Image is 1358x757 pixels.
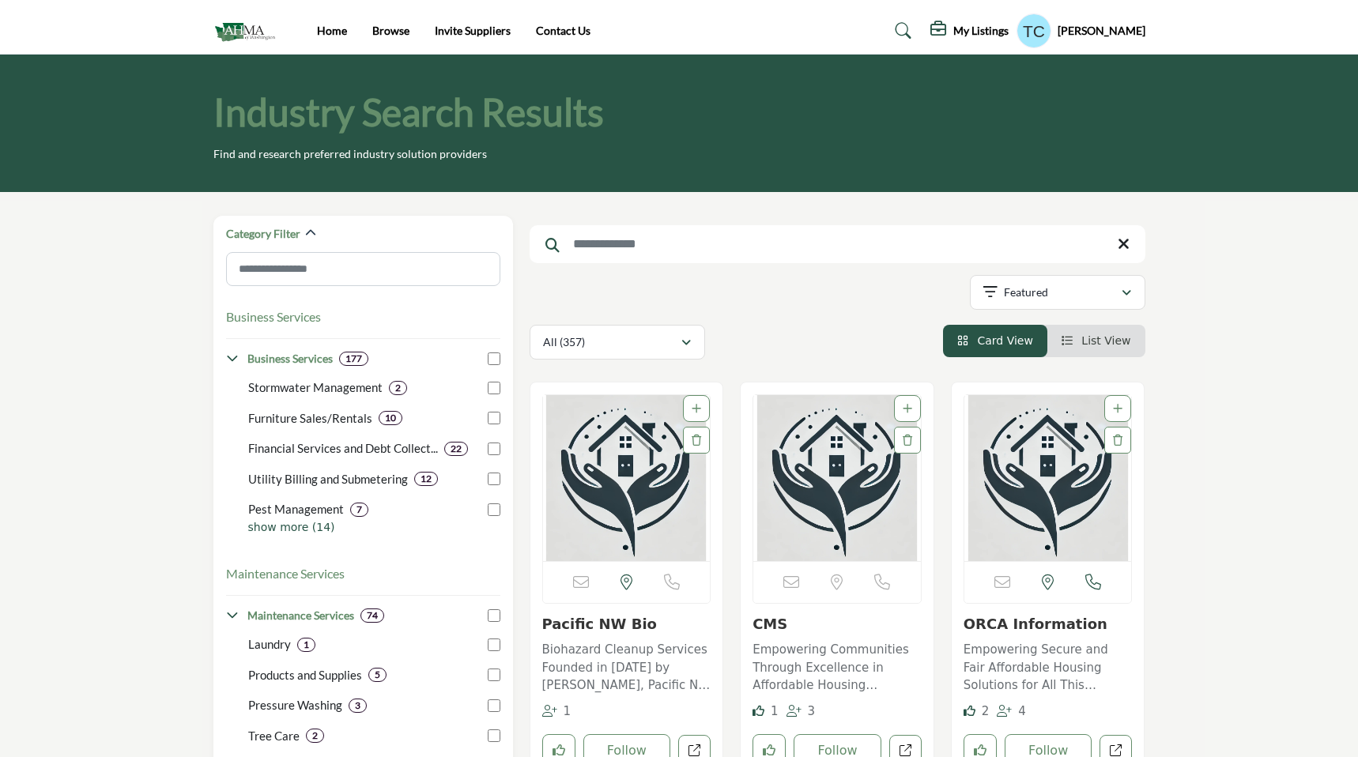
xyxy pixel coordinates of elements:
a: Home [317,24,347,37]
div: 2 Results For Tree Care [306,729,324,743]
input: Select Pressure Washing checkbox [488,699,500,712]
button: All (357) [530,325,705,360]
div: 10 Results For Furniture Sales/Rentals [379,411,402,425]
a: View Card [957,334,1033,347]
p: Furniture Sales/Rentals: Sales and rental solutions for furniture in residential or commercial pr... [248,409,372,427]
b: 10 [385,412,396,424]
a: Biohazard Cleanup Services Founded in [DATE] by [PERSON_NAME], Pacific NW Bio is a family-owned b... [542,637,711,695]
a: Browse [372,24,409,37]
img: Site Logo [213,18,284,44]
input: Select Financial Services and Debt Collection checkbox [488,443,500,455]
a: Contact Us [536,24,590,37]
p: Pressure Washing: High-pressure washing services for outdoor surfaces. [248,696,342,714]
p: show more (14) [248,519,500,536]
input: Select Products and Supplies checkbox [488,668,500,681]
span: 4 [1018,704,1026,718]
button: Maintenance Services [226,564,345,583]
b: 74 [367,610,378,621]
a: Open Listing in new tab [543,395,711,561]
b: 1 [304,639,309,650]
input: Select Stormwater Management checkbox [488,382,500,394]
div: 1 Results For Laundry [297,638,315,652]
p: Pest Management: Comprehensive pest control services for properties. [248,500,344,518]
div: Followers [787,702,816,721]
b: 2 [395,382,401,394]
p: All (357) [543,334,585,350]
b: 2 [312,730,318,741]
h2: Category Filter [226,226,300,242]
b: 12 [421,473,432,484]
img: CMS [753,395,921,561]
button: Business Services [226,307,321,326]
input: Select Laundry checkbox [488,638,500,651]
p: Biohazard Cleanup Services Founded in [DATE] by [PERSON_NAME], Pacific NW Bio is a family-owned b... [542,641,711,695]
a: Empowering Communities Through Excellence in Affordable Housing Solutions This company operates a... [753,637,922,695]
div: Followers [542,702,571,721]
h3: ORCA Information [964,616,1133,633]
a: Add To List [1113,402,1122,415]
span: 3 [808,704,816,718]
p: Products and Supplies: Supplies and products for property management and maintenance. [248,666,362,684]
b: 5 [375,669,380,680]
a: Add To List [692,402,701,415]
h5: My Listings [953,24,1009,38]
p: Featured [1004,284,1048,300]
input: Select Business Services checkbox [488,352,500,365]
a: Invite Suppliers [435,24,511,37]
button: Featured [970,275,1145,310]
p: Financial Services and Debt Collection: Financial management services, including debt recovery so... [248,439,438,458]
div: 22 Results For Financial Services and Debt Collection [444,442,468,456]
p: Tree Care: Professional tree care and maintenance services. [248,727,300,745]
span: 2 [982,704,990,718]
input: Search Category [226,252,500,286]
h5: [PERSON_NAME] [1058,23,1145,39]
input: Select Utility Billing and Submetering checkbox [488,473,500,485]
a: CMS [753,616,787,632]
b: 7 [356,504,362,515]
li: List View [1047,325,1145,357]
h1: Industry Search Results [213,88,604,137]
a: Add To List [903,402,912,415]
span: 1 [563,704,571,718]
b: 22 [451,443,462,454]
a: Search [880,18,922,43]
h4: Maintenance Services: Services focused on property upkeep, ensuring safety, cleanliness, and long... [247,608,354,623]
input: Select Maintenance Services checkbox [488,609,500,622]
h3: Pacific NW Bio [542,616,711,633]
p: Laundry [248,635,291,653]
div: 7 Results For Pest Management [350,503,368,517]
a: Open Listing in new tab [964,395,1132,561]
a: Pacific NW Bio [542,616,657,632]
h3: CMS [753,616,922,633]
span: 1 [771,704,779,718]
input: Select Pest Management checkbox [488,503,500,516]
h4: Business Services: Solutions to enhance operations, streamline processes, and support financial a... [247,351,333,367]
span: List View [1081,334,1130,347]
a: ORCA Information [964,616,1107,632]
b: 3 [355,700,360,711]
p: Utility Billing and Submetering: Billing and metering systems for utilities in managed properties. [248,470,408,488]
input: Select Furniture Sales/Rentals checkbox [488,412,500,424]
button: Show hide supplier dropdown [1017,13,1051,48]
div: 5 Results For Products and Supplies [368,668,387,682]
div: 12 Results For Utility Billing and Submetering [414,472,438,486]
div: Followers [997,702,1026,721]
i: Likes [964,705,975,717]
p: Empowering Communities Through Excellence in Affordable Housing Solutions This company operates a... [753,641,922,695]
i: Like [753,705,764,717]
div: 74 Results For Maintenance Services [360,608,384,623]
p: Find and research preferred industry solution providers [213,146,487,162]
a: Empowering Secure and Fair Affordable Housing Solutions for All This innovative company operates ... [964,637,1133,695]
input: Select Tree Care checkbox [488,729,500,742]
span: Card View [977,334,1032,347]
b: 177 [345,353,362,364]
div: 177 Results For Business Services [339,352,368,366]
img: ORCA Information [964,395,1132,561]
p: Empowering Secure and Fair Affordable Housing Solutions for All This innovative company operates ... [964,641,1133,695]
input: Search Keyword [530,225,1145,263]
div: My Listings [930,21,1009,40]
div: 2 Results For Stormwater Management [389,381,407,395]
a: View List [1062,334,1131,347]
a: Open Listing in new tab [753,395,921,561]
